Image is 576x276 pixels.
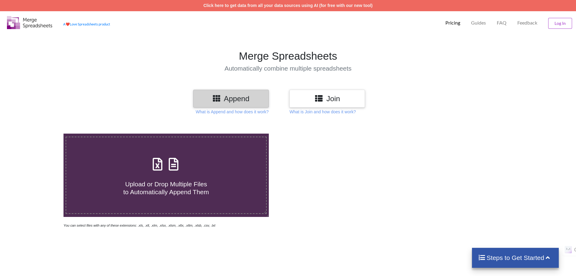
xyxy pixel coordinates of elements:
[294,94,360,103] h3: Join
[196,109,268,115] p: What is Append and how does it work?
[66,22,70,26] span: heart
[517,20,537,25] span: Feedback
[497,20,506,26] p: FAQ
[471,20,486,26] p: Guides
[548,18,572,29] button: Log In
[203,3,373,8] a: Click here to get data from all your data sources using AI (for free with our new tool)
[123,181,209,195] span: Upload or Drop Multiple Files to Automatically Append Them
[289,109,356,115] p: What is Join and how does it work?
[198,94,264,103] h3: Append
[478,254,553,261] h4: Steps to Get Started
[63,224,215,227] i: You can select files with any of these extensions: .xls, .xlt, .xlm, .xlsx, .xlsm, .xltx, .xltm, ...
[7,16,52,29] img: Logo.png
[63,22,110,26] a: AheartLove Spreadsheets product
[445,20,460,26] p: Pricing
